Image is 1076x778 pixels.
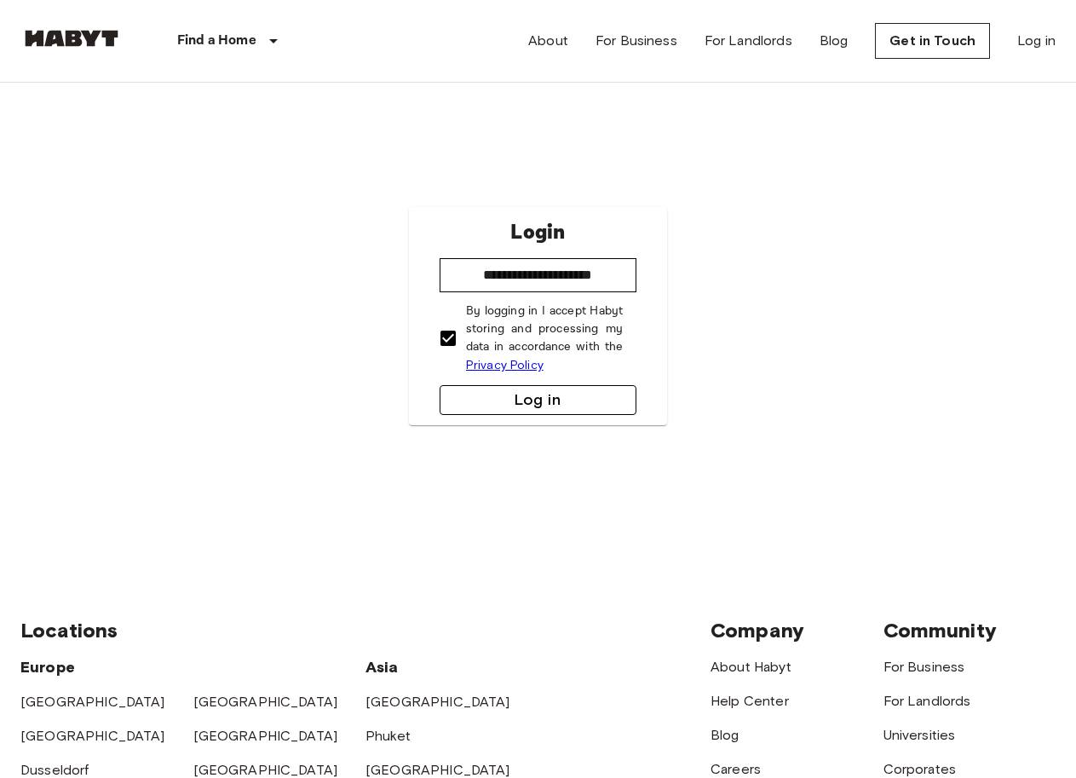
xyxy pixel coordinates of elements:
[883,761,957,777] a: Corporates
[820,31,849,51] a: Blog
[883,693,971,709] a: For Landlords
[883,727,956,743] a: Universities
[365,762,510,778] a: [GEOGRAPHIC_DATA]
[711,659,791,675] a: About Habyt
[711,761,761,777] a: Careers
[20,694,165,710] a: [GEOGRAPHIC_DATA]
[883,618,997,643] span: Community
[510,217,565,248] p: Login
[365,728,411,744] a: Phuket
[466,358,544,372] a: Privacy Policy
[711,727,739,743] a: Blog
[193,762,338,778] a: [GEOGRAPHIC_DATA]
[193,694,338,710] a: [GEOGRAPHIC_DATA]
[528,31,568,51] a: About
[1017,31,1056,51] a: Log in
[20,658,75,677] span: Europe
[883,659,965,675] a: For Business
[440,385,636,415] button: Log in
[193,728,338,744] a: [GEOGRAPHIC_DATA]
[20,618,118,643] span: Locations
[705,31,792,51] a: For Landlords
[20,728,165,744] a: [GEOGRAPHIC_DATA]
[596,31,677,51] a: For Business
[20,30,123,47] img: Habyt
[177,31,256,51] p: Find a Home
[875,23,990,59] a: Get in Touch
[365,694,510,710] a: [GEOGRAPHIC_DATA]
[466,303,623,375] p: By logging in I accept Habyt storing and processing my data in accordance with the
[711,693,789,709] a: Help Center
[20,762,89,778] a: Dusseldorf
[365,658,399,677] span: Asia
[711,618,804,643] span: Company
